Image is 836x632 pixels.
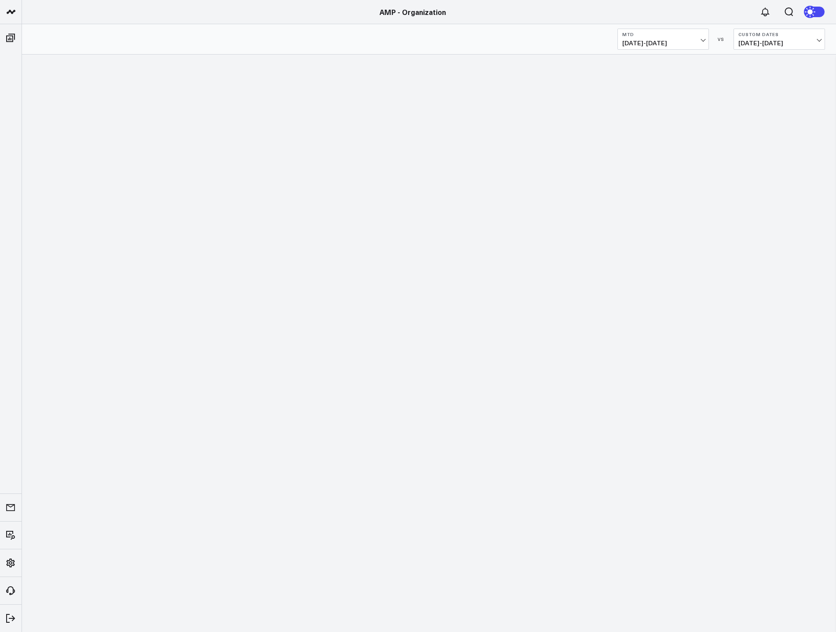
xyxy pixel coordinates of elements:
span: [DATE] - [DATE] [622,40,704,47]
b: Custom Dates [738,32,820,37]
b: MTD [622,32,704,37]
div: VS [713,37,729,42]
button: MTD[DATE]-[DATE] [617,29,709,50]
button: Custom Dates[DATE]-[DATE] [734,29,825,50]
a: AMP - Organization [380,7,446,17]
span: [DATE] - [DATE] [738,40,820,47]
